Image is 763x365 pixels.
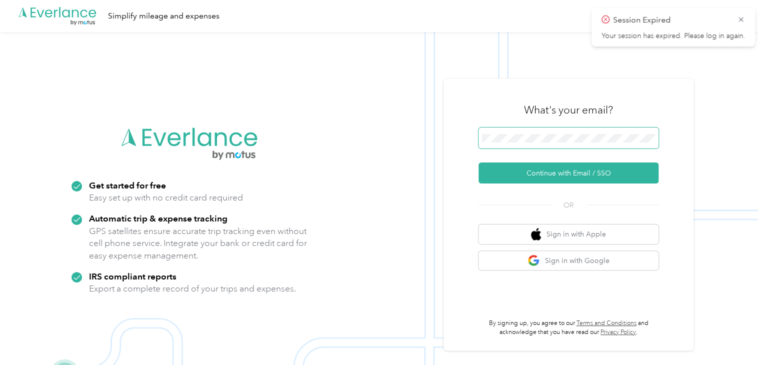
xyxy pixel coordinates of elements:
p: Your session has expired. Please log in again. [601,31,745,40]
strong: IRS compliant reports [89,271,176,281]
p: Session Expired [613,14,730,26]
p: GPS satellites ensure accurate trip tracking even without cell phone service. Integrate your bank... [89,225,307,262]
p: Easy set up with no credit card required [89,191,243,204]
a: Privacy Policy [600,328,636,336]
p: Export a complete record of your trips and expenses. [89,282,296,295]
strong: Get started for free [89,180,166,190]
span: OR [551,200,586,210]
button: Continue with Email / SSO [478,162,658,183]
button: google logoSign in with Google [478,251,658,270]
iframe: Everlance-gr Chat Button Frame [707,309,763,365]
div: Simplify mileage and expenses [108,10,219,22]
strong: Automatic trip & expense tracking [89,213,227,223]
img: apple logo [531,228,541,240]
a: Terms and Conditions [576,319,636,327]
h3: What's your email? [524,103,613,117]
img: google logo [527,254,540,267]
button: apple logoSign in with Apple [478,224,658,244]
p: By signing up, you agree to our and acknowledge that you have read our . [478,319,658,336]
